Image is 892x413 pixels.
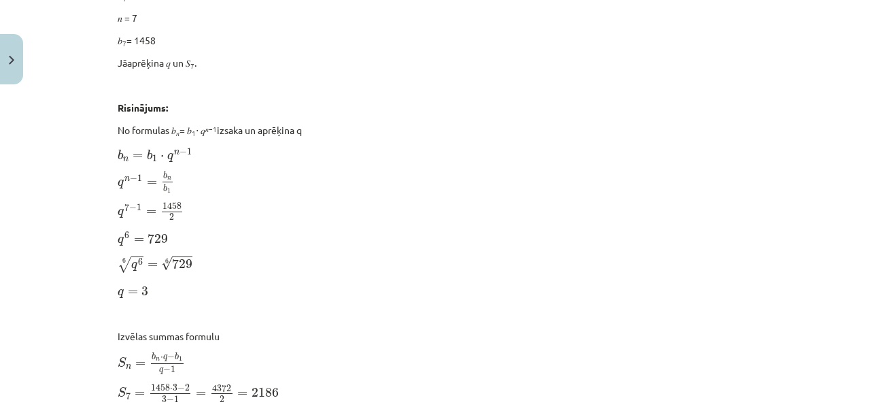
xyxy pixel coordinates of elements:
span: q [163,355,167,361]
span: − [167,353,175,360]
span: 3 [173,384,177,391]
span: ⋅ [160,357,163,359]
span: S [118,387,126,397]
span: b [152,352,156,360]
span: − [167,397,174,403]
span: √ [161,257,172,271]
span: 1 [187,148,192,155]
p: 𝑛 = 7 [118,11,774,25]
span: q [118,289,124,298]
span: q [159,368,163,374]
span: − [163,367,171,374]
sub: 7 [190,61,194,71]
span: 1 [167,188,171,193]
span: b [147,150,152,160]
span: 2186 [252,388,279,397]
span: q [118,237,124,246]
span: 1 [137,175,142,182]
p: 𝑏 = 1458 [118,33,774,48]
span: = [237,391,247,397]
span: 3 [141,286,148,296]
span: q [118,180,124,188]
span: = [134,237,144,243]
p: Jāaprēķina 𝑞 un 𝑆 . [118,56,774,70]
span: 3 [162,396,167,403]
span: = [196,391,206,397]
span: ⋅ [160,155,164,159]
span: − [177,385,185,392]
span: 4372 [212,384,231,392]
span: 729 [148,233,168,244]
span: b [163,171,167,179]
span: 2 [220,396,224,403]
p: Izvēlas summas formulu [118,329,774,344]
span: − [179,149,187,156]
span: n [156,358,160,361]
span: 729 [172,259,192,269]
span: q [167,153,173,162]
span: ⋅ [170,388,173,391]
span: 2 [169,214,174,220]
span: q [131,262,137,271]
span: = [128,290,138,295]
span: 2 [185,384,190,391]
sub: 7 [122,38,126,48]
span: n [167,177,171,180]
span: 1458 [162,203,182,210]
span: √ [118,257,131,273]
span: = [148,263,158,268]
span: 1 [179,356,182,361]
span: n [174,150,179,155]
span: b [175,352,179,360]
sub: 1 [192,128,196,138]
span: 1 [174,396,179,403]
span: n [124,177,130,182]
span: 1 [137,204,141,211]
span: 6 [124,232,129,239]
span: 7 [126,393,131,400]
span: = [133,154,143,159]
span: b [118,150,123,160]
span: q [118,209,124,218]
span: = [147,180,157,186]
img: icon-close-lesson-0947bae3869378f0d4975bcd49f059093ad1ed9edebbc8119c70593378902aed.svg [9,56,14,65]
p: No formulas 𝑏 = 𝑏 ⋅ 𝑞 izsaka un aprēķina q [118,123,774,137]
span: 6 [138,259,143,265]
sub: 𝑛 [176,128,179,138]
span: b [163,184,167,192]
span: − [129,205,137,212]
span: n [123,157,128,162]
span: 1458 [151,384,170,391]
span: 1 [171,366,175,373]
b: Risinājums: [118,101,168,114]
span: 7 [124,203,129,211]
span: n [126,365,131,369]
span: = [135,391,145,397]
span: = [146,210,156,215]
span: 1 [152,155,157,162]
sup: 𝑛−1 [205,124,217,134]
span: = [135,361,145,367]
span: − [130,175,137,182]
span: S [118,357,126,367]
